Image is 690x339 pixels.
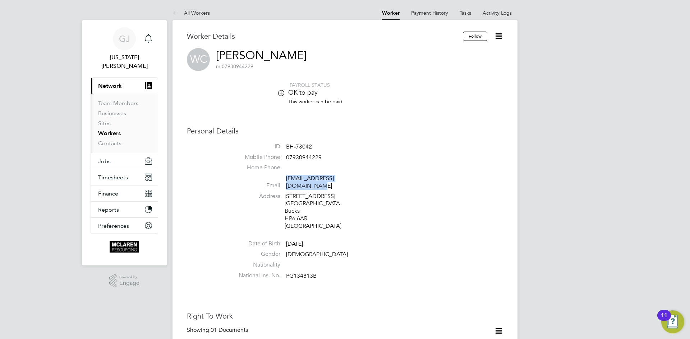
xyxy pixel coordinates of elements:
a: Powered byEngage [109,274,140,288]
img: mclaren-logo-retina.png [110,241,139,253]
button: Follow [463,32,487,41]
label: Mobile Phone [230,154,280,161]
button: Open Resource Center, 11 new notifications [661,310,684,333]
a: Tasks [460,10,471,16]
span: Jobs [98,158,111,165]
label: Date of Birth [230,240,280,248]
button: Network [91,78,158,94]
a: [PERSON_NAME] [216,48,307,62]
a: Sites [98,120,111,127]
label: Email [230,182,280,189]
div: [STREET_ADDRESS] [GEOGRAPHIC_DATA] Bucks HP6 6AR [GEOGRAPHIC_DATA] [285,193,353,230]
label: ID [230,143,280,150]
nav: Main navigation [82,20,167,265]
span: 07930944229 [216,63,253,70]
a: Go to home page [91,241,158,253]
span: Powered by [119,274,139,280]
button: Reports [91,202,158,217]
span: Preferences [98,222,129,229]
div: 11 [661,315,667,325]
button: Preferences [91,218,158,234]
label: National Ins. No. [230,272,280,279]
div: Showing [187,326,249,334]
span: OK to pay [288,88,318,96]
a: Worker [382,10,400,16]
a: All Workers [172,10,210,16]
span: BH-73042 [286,143,312,150]
span: Timesheets [98,174,128,181]
span: Reports [98,206,119,213]
button: Timesheets [91,169,158,185]
span: [DATE] [286,240,303,248]
span: PAYROLL STATUS [290,82,330,88]
h3: Worker Details [187,32,463,41]
div: Network [91,94,158,153]
a: Payment History [411,10,448,16]
label: Home Phone [230,164,280,171]
h3: Personal Details [187,126,503,136]
span: This worker can be paid [288,98,342,105]
a: GJ[US_STATE][PERSON_NAME] [91,27,158,70]
label: Nationality [230,261,280,269]
span: 01 Documents [211,326,248,334]
span: Finance [98,190,118,197]
a: Contacts [98,140,121,147]
span: [DEMOGRAPHIC_DATA] [286,251,348,258]
a: [EMAIL_ADDRESS][DOMAIN_NAME] [286,175,334,189]
a: Activity Logs [483,10,512,16]
button: Jobs [91,153,158,169]
span: GJ [119,34,130,43]
h3: Right To Work [187,311,503,321]
label: Address [230,193,280,200]
label: Gender [230,250,280,258]
span: 07930944229 [286,154,322,161]
span: m: [216,63,222,70]
a: Workers [98,130,121,137]
span: Engage [119,280,139,286]
span: PG134813B [286,272,317,279]
button: Finance [91,185,158,201]
span: Network [98,83,122,89]
span: Georgia Jesson [91,53,158,70]
span: WC [187,48,210,71]
a: Team Members [98,100,138,107]
a: Businesses [98,110,126,117]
